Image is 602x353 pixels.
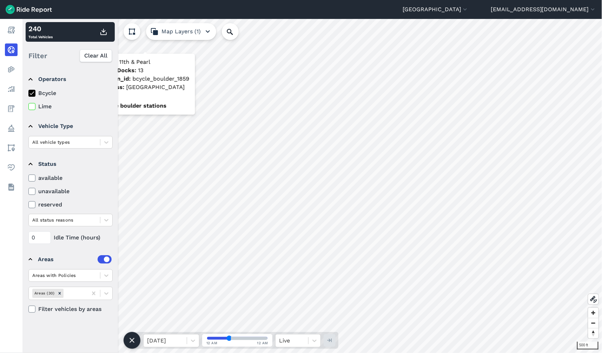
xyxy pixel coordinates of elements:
label: Bcycle [28,89,113,97]
summary: Operators [28,69,112,89]
label: available [28,174,113,182]
div: Filter [26,45,115,67]
a: Realtime [5,43,18,56]
span: 12 AM [206,340,218,346]
div: Idle Time (hours) [28,231,113,244]
a: Policy [5,122,18,135]
span: Clear All [84,52,107,60]
button: [GEOGRAPHIC_DATA] [403,5,469,14]
button: [EMAIL_ADDRESS][DOMAIN_NAME] [491,5,596,14]
label: Lime [28,102,113,111]
button: Map Layers (1) [146,23,216,40]
span: 13 [138,67,144,74]
label: Filter vehicles by areas [28,305,113,313]
a: Areas [5,142,18,154]
span: 11th & Pearl [119,59,151,65]
div: Areas [38,255,112,264]
summary: Vehicle Type [28,116,112,136]
div: Areas (30) [32,289,56,298]
summary: Areas [28,250,112,269]
div: bcycle boulder stations [95,97,195,115]
input: Search Location or Vehicles [222,23,250,40]
label: unavailable [28,187,113,196]
a: Heatmaps [5,63,18,76]
img: Ride Report [6,5,52,14]
a: Analyze [5,83,18,95]
div: 240 [28,23,53,34]
div: 500 ft [577,342,598,349]
button: Zoom out [588,318,598,328]
a: Datasets [5,181,18,194]
div: Remove Areas (30) [56,289,64,298]
span: bcycle_boulder_1859 [133,75,190,82]
a: Fees [5,102,18,115]
span: [GEOGRAPHIC_DATA] [126,84,185,90]
label: reserved [28,201,113,209]
button: Clear All [80,49,112,62]
span: Total_Docks [101,67,138,74]
a: Health [5,161,18,174]
summary: Status [28,154,112,174]
button: Zoom in [588,308,598,318]
span: 12 AM [257,340,269,346]
div: Total Vehicles [28,23,53,40]
button: Reset bearing to north [588,328,598,338]
a: Report [5,24,18,36]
